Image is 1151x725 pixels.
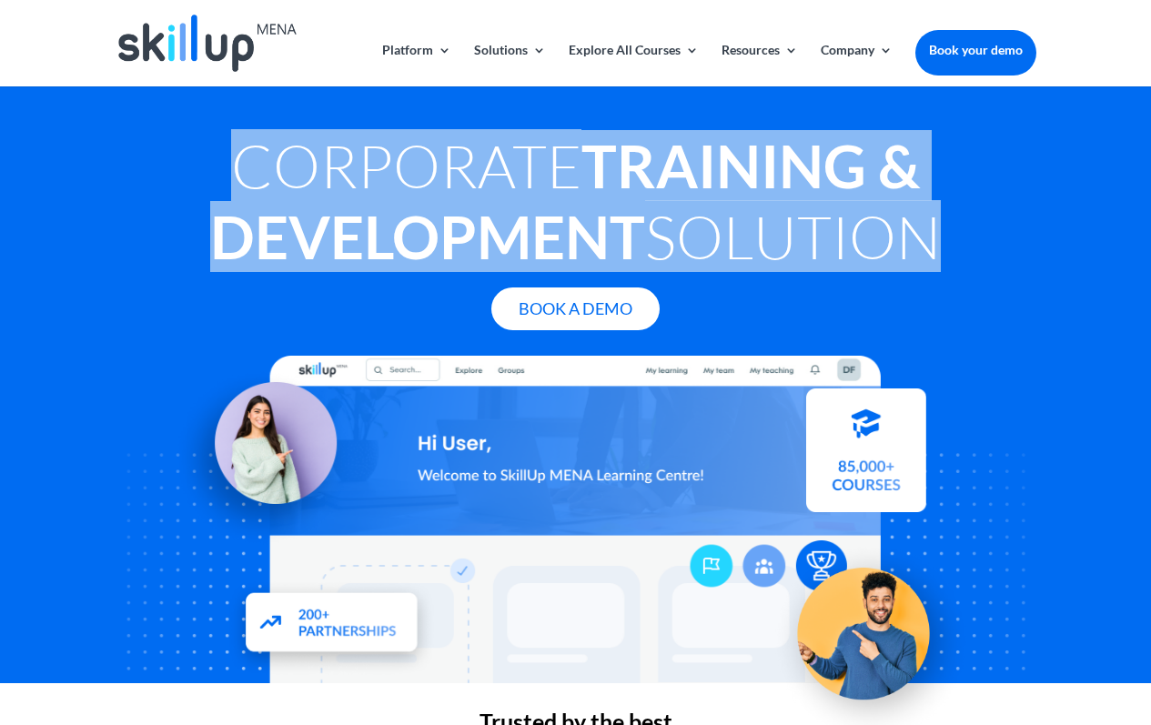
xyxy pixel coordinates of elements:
[569,44,699,86] a: Explore All Courses
[821,44,893,86] a: Company
[491,287,660,330] a: Book A Demo
[848,529,1151,725] iframe: Chat Widget
[382,44,451,86] a: Platform
[116,130,1036,281] h1: Corporate Solution
[915,30,1036,70] a: Book your demo
[170,362,354,546] img: Learning Management Solution - SkillUp
[118,15,297,72] img: Skillup Mena
[226,575,438,674] img: Partners - SkillUp Mena
[722,44,798,86] a: Resources
[210,130,920,272] strong: Training & Development
[806,396,926,519] img: Courses library - SkillUp MENA
[474,44,546,86] a: Solutions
